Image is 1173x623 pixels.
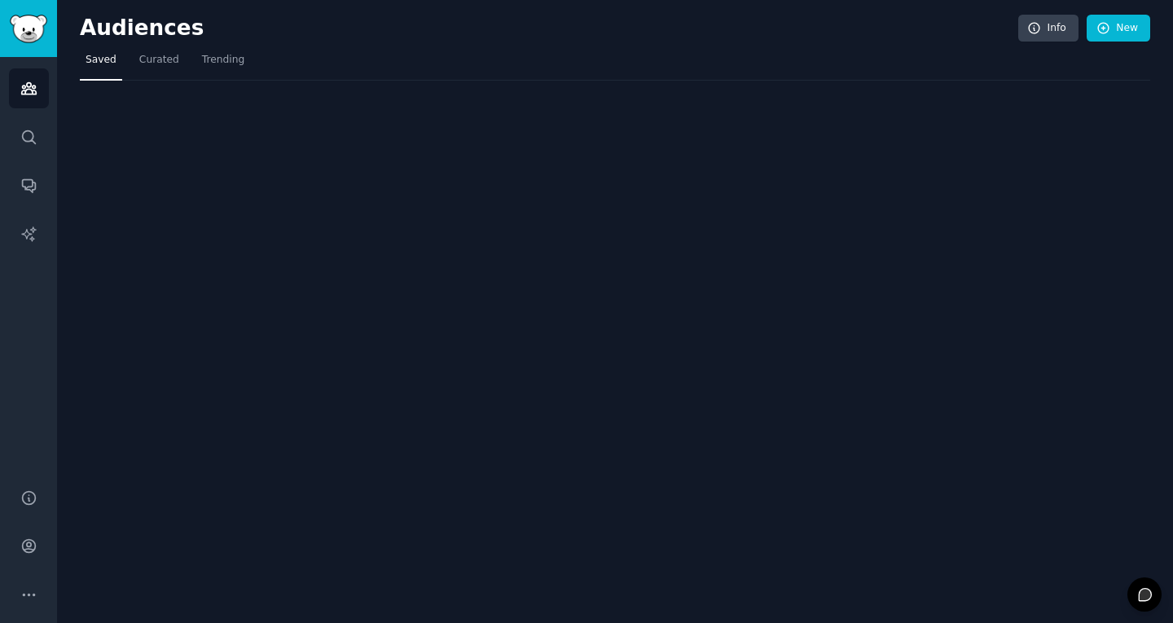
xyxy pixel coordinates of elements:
[10,15,47,43] img: GummySearch logo
[196,47,250,81] a: Trending
[86,53,116,68] span: Saved
[1018,15,1079,42] a: Info
[80,15,1018,42] h2: Audiences
[134,47,185,81] a: Curated
[80,47,122,81] a: Saved
[139,53,179,68] span: Curated
[202,53,244,68] span: Trending
[1087,15,1150,42] a: New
